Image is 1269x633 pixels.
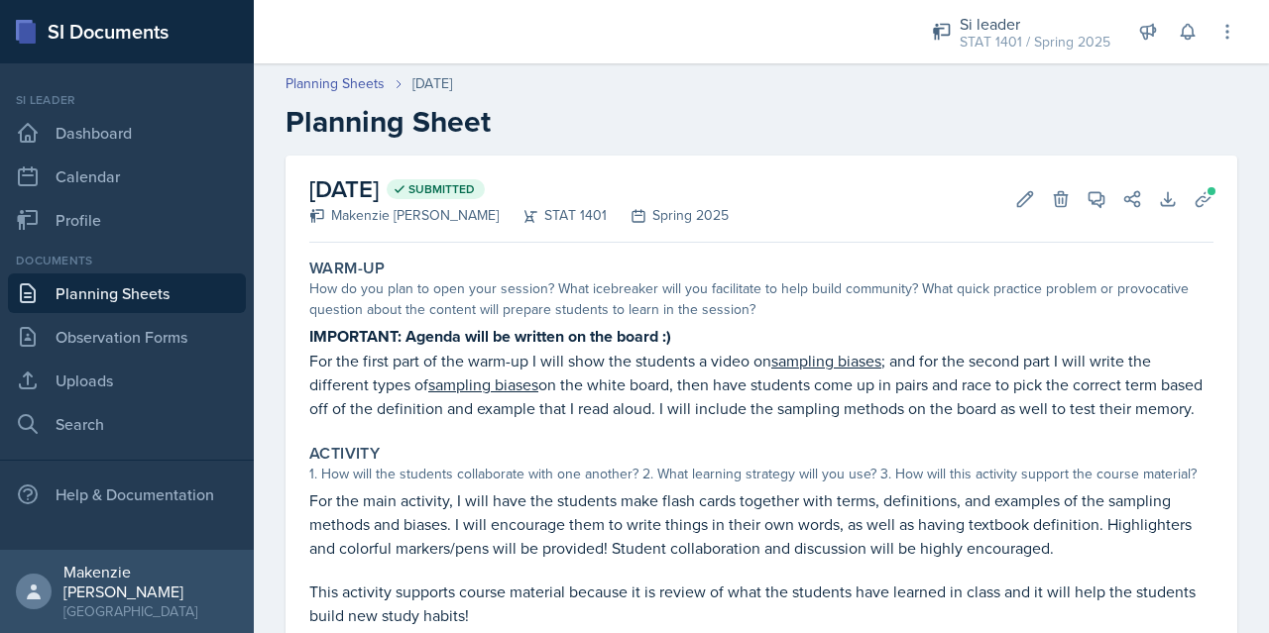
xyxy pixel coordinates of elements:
a: Planning Sheets [8,273,246,313]
label: Activity [309,444,380,464]
div: STAT 1401 [499,205,607,226]
div: How do you plan to open your session? What icebreaker will you facilitate to help build community... [309,278,1213,320]
a: Uploads [8,361,246,400]
h2: [DATE] [309,171,729,207]
p: For the main activity, I will have the students make flash cards together with terms, definitions... [309,488,1213,560]
div: 1. How will the students collaborate with one another? 2. What learning strategy will you use? 3.... [309,464,1213,484]
div: STAT 1401 / Spring 2025 [960,32,1110,53]
u: sampling biases [771,350,881,371]
a: Search [8,404,246,444]
a: Observation Forms [8,317,246,357]
span: Submitted [408,181,475,197]
a: Profile [8,200,246,240]
p: For the first part of the warm-up I will show the students a video on ; and for the second part I... [309,349,1213,420]
div: Makenzie [PERSON_NAME] [309,205,499,226]
div: Help & Documentation [8,475,246,514]
div: Si leader [960,12,1110,36]
strong: IMPORTANT: Agenda will be written on the board :) [309,325,671,348]
div: Documents [8,252,246,269]
a: Planning Sheets [286,73,385,94]
div: Makenzie [PERSON_NAME] [63,562,238,601]
a: Calendar [8,157,246,196]
h2: Planning Sheet [286,104,1237,140]
label: Warm-Up [309,259,386,278]
div: Si leader [8,91,246,109]
p: This activity supports course material because it is review of what the students have learned in ... [309,580,1213,627]
div: Spring 2025 [607,205,729,226]
a: Dashboard [8,113,246,153]
div: [GEOGRAPHIC_DATA] [63,601,238,621]
u: sampling biases [428,373,538,395]
div: [DATE] [412,73,452,94]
